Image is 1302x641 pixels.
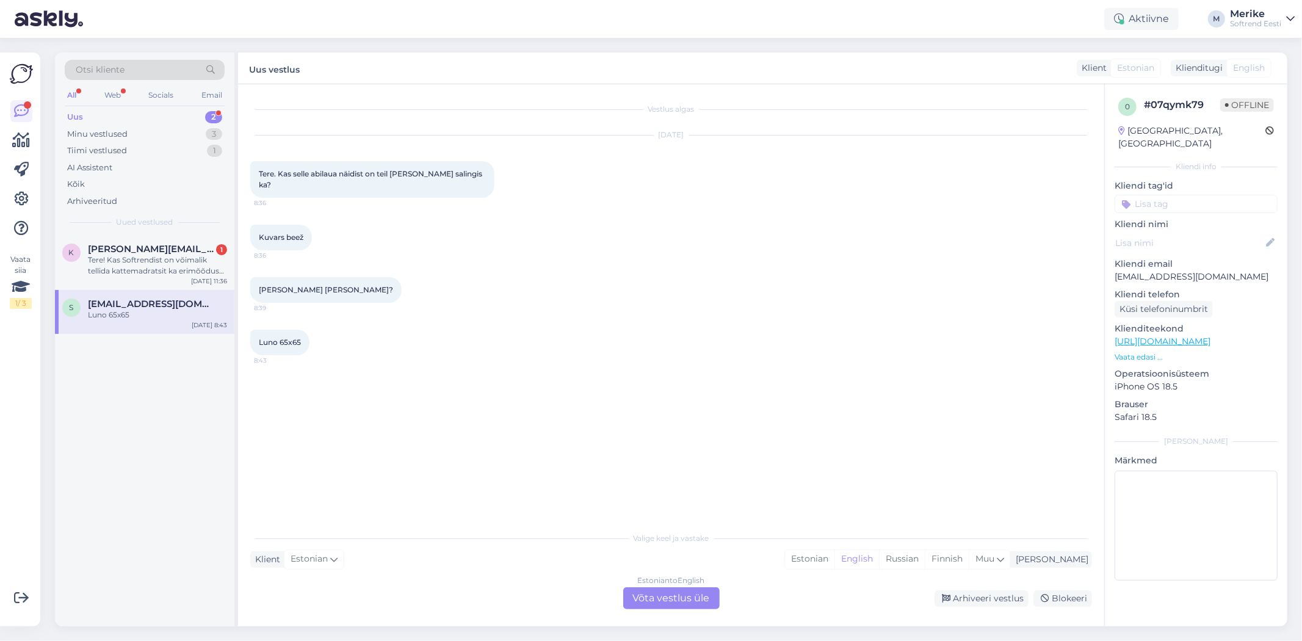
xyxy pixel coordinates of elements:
[117,217,173,228] span: Uued vestlused
[254,303,300,313] span: 8:39
[1125,102,1130,111] span: 0
[88,244,215,255] span: kelli@kellipuusepp.ee
[1115,398,1278,411] p: Brauser
[1144,98,1220,112] div: # 07qymk79
[10,254,32,309] div: Vaata siia
[935,590,1029,607] div: Arhiveeri vestlus
[291,552,328,566] span: Estonian
[1208,10,1225,27] div: M
[834,550,879,568] div: English
[879,550,925,568] div: Russian
[1230,9,1295,29] a: MerikeSoftrend Eesti
[1115,236,1264,250] input: Lisa nimi
[1230,19,1281,29] div: Softrend Eesti
[67,195,117,208] div: Arhiveeritud
[67,178,85,190] div: Kõik
[1115,218,1278,231] p: Kliendi nimi
[216,244,227,255] div: 1
[259,285,393,294] span: [PERSON_NAME] [PERSON_NAME]?
[88,255,227,277] div: Tere! Kas Softrendist on võimalik tellida kattemadratsit ka erimõõdus (210*210cm)?
[1104,8,1179,30] div: Aktiivne
[1220,98,1274,112] span: Offline
[925,550,969,568] div: Finnish
[1115,322,1278,335] p: Klienditeekond
[207,145,222,157] div: 1
[1230,9,1281,19] div: Merike
[1233,62,1265,74] span: English
[1115,258,1278,270] p: Kliendi email
[67,145,127,157] div: Tiimi vestlused
[1115,436,1278,447] div: [PERSON_NAME]
[69,248,74,257] span: k
[88,299,215,310] span: Seppmaarja@gmail.com
[1171,62,1223,74] div: Klienditugi
[638,575,705,586] div: Estonian to English
[199,87,225,103] div: Email
[250,533,1092,544] div: Valige keel ja vastake
[1011,553,1088,566] div: [PERSON_NAME]
[250,553,280,566] div: Klient
[76,63,125,76] span: Otsi kliente
[623,587,720,609] div: Võta vestlus üle
[1115,301,1213,317] div: Küsi telefoninumbrit
[1118,125,1265,150] div: [GEOGRAPHIC_DATA], [GEOGRAPHIC_DATA]
[1115,179,1278,192] p: Kliendi tag'id
[254,356,300,365] span: 8:43
[1115,368,1278,380] p: Operatsioonisüsteem
[10,62,33,85] img: Askly Logo
[146,87,176,103] div: Socials
[1115,288,1278,301] p: Kliendi telefon
[1033,590,1092,607] div: Blokeeri
[1115,336,1210,347] a: [URL][DOMAIN_NAME]
[205,111,222,123] div: 2
[259,233,303,242] span: Kuvars beež
[259,338,301,347] span: Luno 65x65
[1077,62,1107,74] div: Klient
[1115,161,1278,172] div: Kliendi info
[191,277,227,286] div: [DATE] 11:36
[67,128,128,140] div: Minu vestlused
[88,310,227,320] div: Luno 65x65
[1115,380,1278,393] p: iPhone OS 18.5
[1115,270,1278,283] p: [EMAIL_ADDRESS][DOMAIN_NAME]
[70,303,74,312] span: S
[10,298,32,309] div: 1 / 3
[975,553,994,564] span: Muu
[1115,454,1278,467] p: Märkmed
[249,60,300,76] label: Uus vestlus
[192,320,227,330] div: [DATE] 8:43
[1115,352,1278,363] p: Vaata edasi ...
[1117,62,1154,74] span: Estonian
[102,87,123,103] div: Web
[67,111,83,123] div: Uus
[206,128,222,140] div: 3
[250,129,1092,140] div: [DATE]
[1115,195,1278,213] input: Lisa tag
[1115,411,1278,424] p: Safari 18.5
[254,198,300,208] span: 8:36
[254,251,300,260] span: 8:36
[785,550,834,568] div: Estonian
[67,162,112,174] div: AI Assistent
[65,87,79,103] div: All
[259,169,484,189] span: Tere. Kas selle abilaua näidist on teil [PERSON_NAME] salingis ka?
[250,104,1092,115] div: Vestlus algas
